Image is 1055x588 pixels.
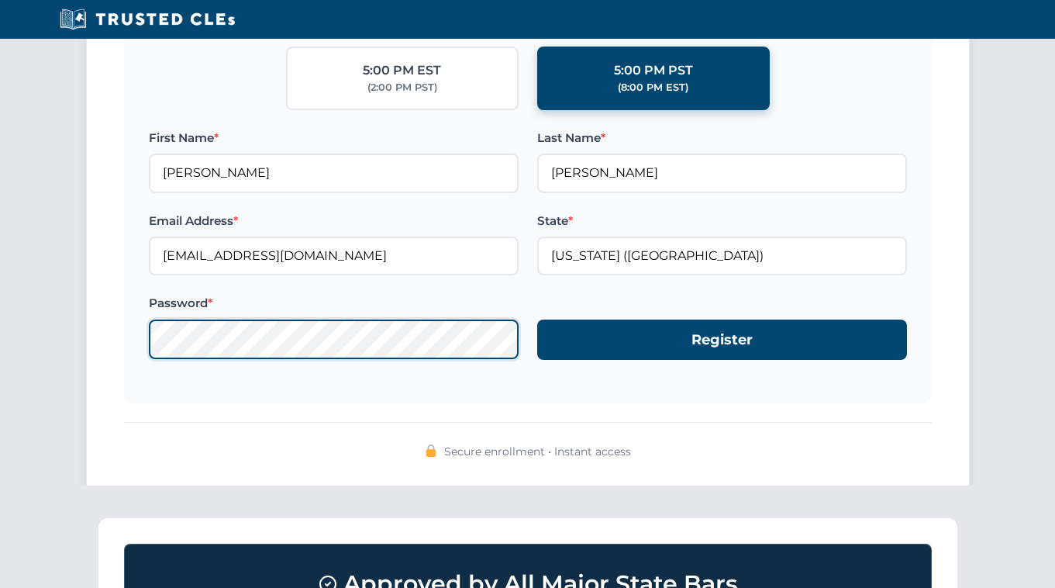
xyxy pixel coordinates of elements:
[537,237,907,275] input: Georgia (GA)
[614,61,693,81] div: 5:00 PM PST
[363,61,441,81] div: 5:00 PM EST
[149,294,519,313] label: Password
[537,320,907,361] button: Register
[618,80,688,95] div: (8:00 PM EST)
[149,237,519,275] input: Enter your email
[149,129,519,147] label: First Name
[537,212,907,230] label: State
[537,154,907,192] input: Enter your last name
[537,129,907,147] label: Last Name
[55,8,240,31] img: Trusted CLEs
[149,154,519,192] input: Enter your first name
[367,80,437,95] div: (2:00 PM PST)
[425,444,437,457] img: 🔒
[149,212,519,230] label: Email Address
[444,443,631,460] span: Secure enrollment • Instant access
